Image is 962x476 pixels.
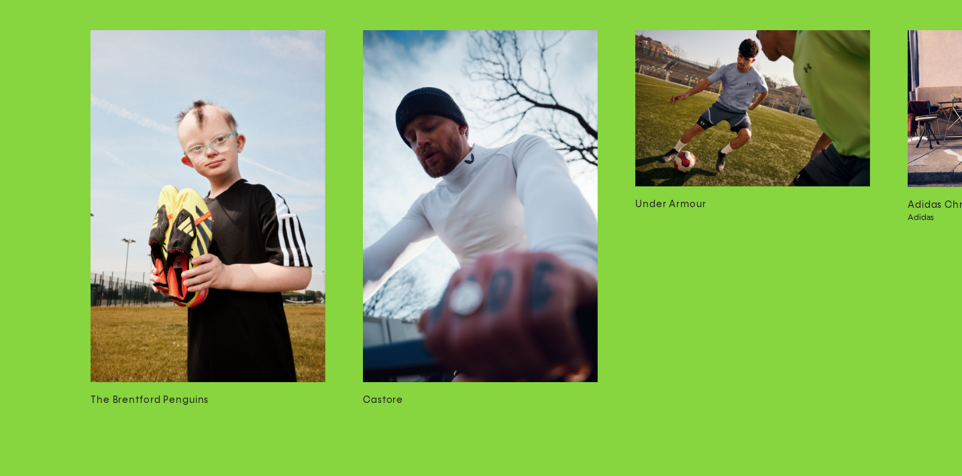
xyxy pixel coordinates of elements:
h3: Castore [363,393,598,408]
h3: Under Armour [635,197,870,212]
a: Castore [363,30,598,408]
h3: The Brentford Penguins [91,393,325,408]
a: Under Armour [635,30,870,408]
a: The Brentford Penguins [91,30,325,408]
